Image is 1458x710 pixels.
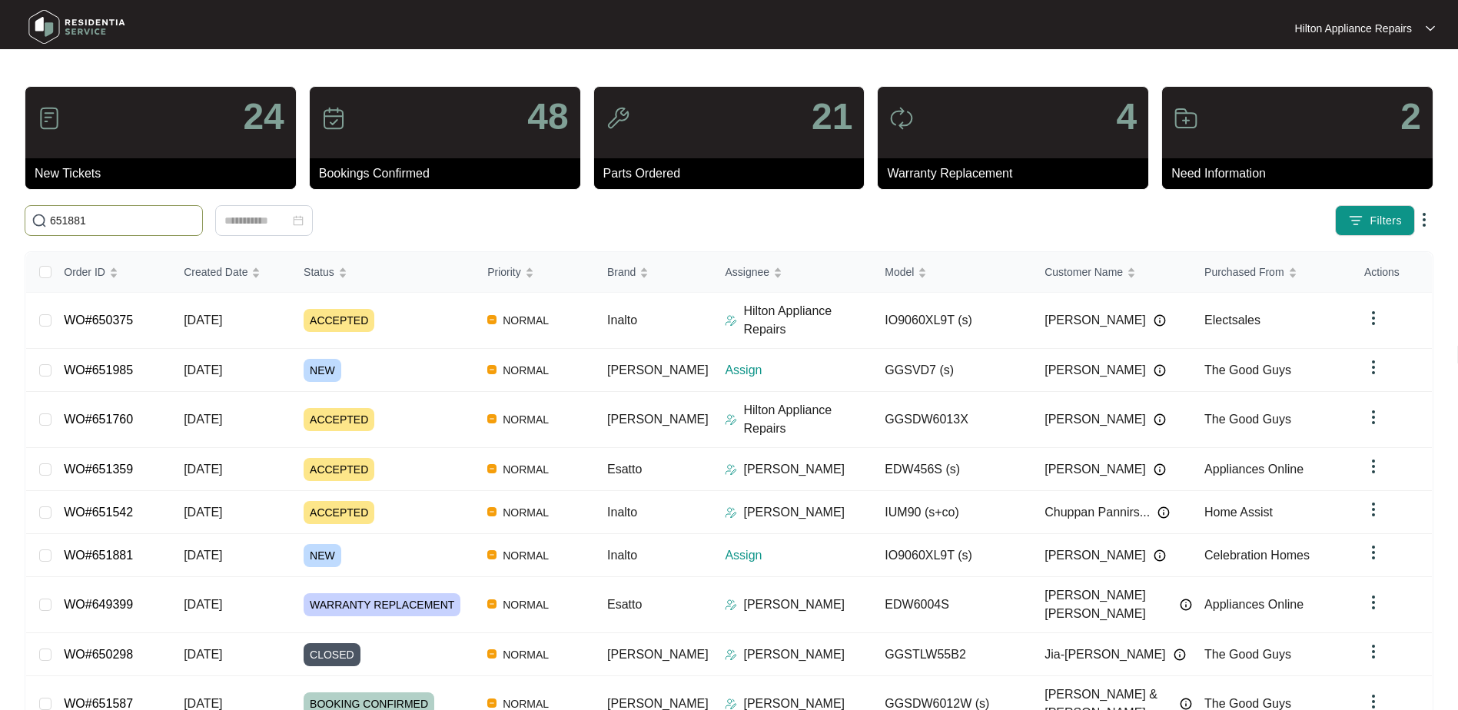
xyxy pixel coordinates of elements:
th: Created Date [171,252,291,293]
span: NORMAL [497,596,555,614]
img: icon [1174,106,1198,131]
img: icon [37,106,61,131]
a: WO#651359 [64,463,133,476]
img: Assigner Icon [725,649,737,661]
img: filter icon [1348,213,1363,228]
span: [PERSON_NAME] [1045,546,1146,565]
span: [PERSON_NAME] [1045,460,1146,479]
span: CLOSED [304,643,360,666]
p: 2 [1400,98,1421,135]
img: Info icon [1154,413,1166,426]
span: NORMAL [497,410,555,429]
img: dropdown arrow [1364,358,1383,377]
span: [PERSON_NAME] [1045,410,1146,429]
span: [DATE] [184,506,222,519]
span: Order ID [64,264,105,280]
img: Vercel Logo [487,507,497,516]
span: Chuppan Pannirs... [1045,503,1150,522]
img: dropdown arrow [1364,593,1383,612]
span: [DATE] [184,314,222,327]
span: ACCEPTED [304,408,374,431]
span: [PERSON_NAME] [607,697,709,710]
a: WO#650298 [64,648,133,661]
img: icon [889,106,914,131]
span: Inalto [607,506,637,519]
img: Assigner Icon [725,463,737,476]
a: WO#651760 [64,413,133,426]
span: Inalto [607,314,637,327]
p: [PERSON_NAME] [743,503,845,522]
th: Model [872,252,1032,293]
img: Info icon [1174,649,1186,661]
p: Hilton Appliance Repairs [743,401,872,438]
p: Bookings Confirmed [319,164,580,183]
td: EDW456S (s) [872,448,1032,491]
img: Vercel Logo [487,315,497,324]
span: NORMAL [497,645,555,664]
img: Vercel Logo [487,365,497,374]
img: Assigner Icon [725,314,737,327]
img: dropdown arrow [1364,642,1383,661]
img: dropdown arrow [1364,500,1383,519]
p: 4 [1116,98,1137,135]
span: ACCEPTED [304,458,374,481]
img: dropdown arrow [1415,211,1433,229]
img: dropdown arrow [1364,408,1383,426]
span: Inalto [607,549,637,562]
span: NORMAL [497,503,555,522]
span: Filters [1370,213,1402,229]
p: 48 [527,98,568,135]
span: [PERSON_NAME] [607,363,709,377]
img: Info icon [1154,463,1166,476]
img: Assigner Icon [725,698,737,710]
span: ACCEPTED [304,501,374,524]
span: [PERSON_NAME] [607,413,709,426]
span: NEW [304,544,341,567]
img: dropdown arrow [1364,543,1383,562]
span: ACCEPTED [304,309,374,332]
span: [DATE] [184,549,222,562]
span: [PERSON_NAME] [1045,361,1146,380]
span: [PERSON_NAME] [607,648,709,661]
img: Vercel Logo [487,414,497,423]
th: Actions [1352,252,1432,293]
img: Assigner Icon [725,599,737,611]
td: GGSTLW55B2 [872,633,1032,676]
p: New Tickets [35,164,296,183]
p: [PERSON_NAME] [743,460,845,479]
input: Search by Order Id, Assignee Name, Customer Name, Brand and Model [50,212,196,229]
span: Model [885,264,914,280]
a: WO#651985 [64,363,133,377]
a: WO#649399 [64,598,133,611]
img: dropdown arrow [1426,25,1435,32]
img: search-icon [32,213,47,228]
th: Status [291,252,475,293]
img: residentia service logo [23,4,131,50]
span: The Good Guys [1204,363,1291,377]
span: NORMAL [497,311,555,330]
span: The Good Guys [1204,413,1291,426]
img: Info icon [1180,698,1192,710]
img: dropdown arrow [1364,457,1383,476]
a: WO#651587 [64,697,133,710]
img: icon [606,106,630,131]
span: Priority [487,264,521,280]
p: [PERSON_NAME] [743,645,845,664]
button: filter iconFilters [1335,205,1415,236]
a: WO#651542 [64,506,133,519]
span: [PERSON_NAME] [1045,311,1146,330]
span: Created Date [184,264,247,280]
th: Assignee [712,252,872,293]
a: WO#650375 [64,314,133,327]
img: Assigner Icon [725,506,737,519]
span: NORMAL [497,361,555,380]
span: Purchased From [1204,264,1284,280]
img: dropdown arrow [1364,309,1383,327]
p: 21 [812,98,852,135]
td: GGSDW6013X [872,392,1032,448]
span: [DATE] [184,413,222,426]
span: [DATE] [184,363,222,377]
a: WO#651881 [64,549,133,562]
img: Info icon [1157,506,1170,519]
p: Assign [725,361,872,380]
